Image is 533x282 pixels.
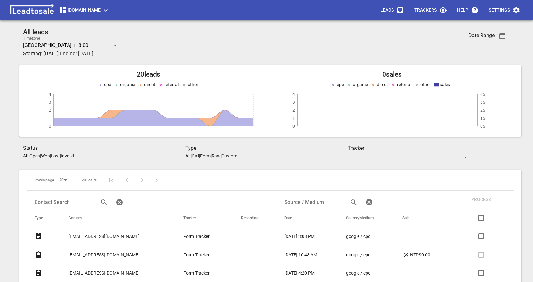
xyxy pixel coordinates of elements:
p: Lost [51,153,60,158]
a: [DATE] 4:20 PM [284,270,320,277]
span: | [221,153,222,158]
p: Raw [212,153,221,158]
p: Call [192,153,199,158]
a: google / cpc [346,270,377,277]
a: [EMAIL_ADDRESS][DOMAIN_NAME] [69,229,140,244]
tspan: 2$ [480,108,485,113]
a: NZD$0.00 [402,251,440,259]
p: Form Tracker [183,233,210,240]
span: | [40,153,41,158]
span: | [28,153,29,158]
tspan: 1$ [480,116,485,121]
th: Type [27,209,61,227]
button: Date Range [495,28,510,44]
a: google / cpc [346,252,377,258]
p: [EMAIL_ADDRESS][DOMAIN_NAME] [69,270,140,277]
a: Form Tracker [183,270,215,277]
tspan: 4$ [480,92,485,97]
h3: Starting: [DATE] Ending: [DATE] [23,50,429,58]
tspan: 2 [292,108,295,113]
aside: All [23,153,28,158]
p: Custom [222,153,237,158]
th: Tracker [176,209,233,227]
tspan: 1 [292,116,295,121]
p: Trackers [414,7,437,13]
tspan: 3 [292,100,295,105]
tspan: 4 [292,92,295,97]
p: Form [200,153,211,158]
span: organic [120,82,135,87]
th: Source/Medium [338,209,395,227]
a: Form Tracker [183,233,215,240]
svg: Form [35,251,42,259]
span: cpc [337,82,344,87]
p: [DATE] 10:43 AM [284,252,317,258]
p: google / cpc [346,252,370,258]
span: | [50,153,51,158]
tspan: 0$ [480,124,485,129]
h3: Type [185,144,348,152]
p: NZD$0.00 [402,251,430,259]
tspan: 4 [49,92,51,97]
svg: Form [35,269,42,277]
h2: 20 leads [27,70,271,78]
p: [GEOGRAPHIC_DATA] +13:00 [23,42,88,49]
h3: Status [23,144,185,152]
th: Recording [233,209,277,227]
span: direct [377,82,388,87]
th: Date [277,209,338,227]
p: Form Tracker [183,252,210,258]
span: referral [164,82,179,87]
button: [DOMAIN_NAME] [56,4,112,17]
p: [EMAIL_ADDRESS][DOMAIN_NAME] [69,233,140,240]
h2: 0 sales [271,70,514,78]
span: | [199,153,200,158]
label: Timezone [23,36,40,40]
aside: All [185,153,191,158]
img: logo [8,4,56,17]
a: [EMAIL_ADDRESS][DOMAIN_NAME] [69,247,140,263]
span: referral [397,82,411,87]
tspan: 0 [49,124,51,129]
p: google / cpc [346,270,370,277]
p: [DATE] 4:20 PM [284,270,315,277]
p: [DATE] 3:08 PM [284,233,315,240]
span: direct [144,82,155,87]
tspan: 3 [49,100,51,105]
span: organic [353,82,368,87]
span: [DOMAIN_NAME] [59,6,109,14]
span: | [211,153,212,158]
svg: Form [35,232,42,240]
tspan: 1 [49,116,51,121]
a: [EMAIL_ADDRESS][DOMAIN_NAME] [69,265,140,281]
p: Form Tracker [183,270,210,277]
span: | [60,153,61,158]
span: Rows/page [35,178,54,183]
h2: All leads [23,28,429,36]
a: [DATE] 3:08 PM [284,233,320,240]
span: cpc [104,82,111,87]
span: other [420,82,431,87]
p: Invalid [61,153,74,158]
h3: Tracker [348,144,469,152]
th: Contact [61,209,176,227]
div: 20 [57,176,69,184]
p: Won [41,153,50,158]
tspan: 0 [292,124,295,129]
span: | [191,153,192,158]
p: [EMAIL_ADDRESS][DOMAIN_NAME] [69,252,140,258]
p: google / cpc [346,233,370,240]
tspan: 2 [49,108,51,113]
tspan: 3$ [480,100,485,105]
span: 1-20 of 20 [80,178,97,183]
p: Open [29,153,40,158]
th: Sale [395,209,458,227]
a: google / cpc [346,233,377,240]
p: Help [457,7,468,13]
span: sales [440,82,450,87]
a: Form Tracker [183,252,215,258]
a: [DATE] 10:43 AM [284,252,320,258]
p: Settings [489,7,510,13]
h3: Date Range [468,32,495,38]
p: Leads [380,7,394,13]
